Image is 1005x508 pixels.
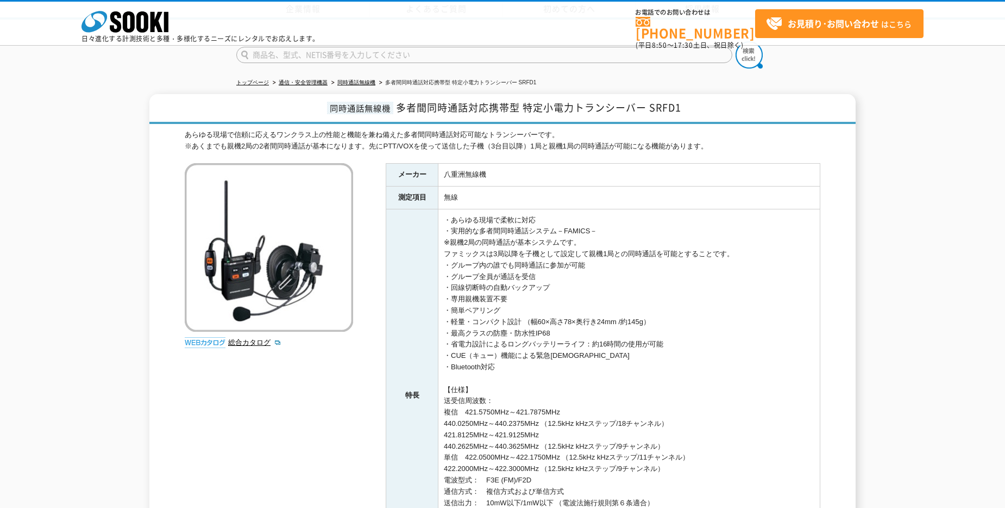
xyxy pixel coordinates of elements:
a: 通信・安全管理機器 [279,79,328,85]
span: 同時通話無線機 [327,102,393,114]
img: btn_search.png [736,41,763,69]
span: 8:50 [652,40,667,50]
li: 多者間同時通話対応携帯型 特定小電力トランシーバー SRFD1 [377,77,536,89]
a: 総合カタログ [228,338,281,346]
span: 17:30 [674,40,693,50]
a: お見積り･お問い合わせはこちら [755,9,924,38]
a: 同時通話無線機 [337,79,375,85]
strong: お見積り･お問い合わせ [788,17,879,30]
th: 測定項目 [386,186,438,209]
span: はこちら [766,16,912,32]
img: 多者間同時通話対応携帯型 特定小電力トランシーバー SRFD1 [185,163,353,332]
span: お電話でのお問い合わせは [636,9,755,16]
td: 八重洲無線機 [438,163,820,186]
a: [PHONE_NUMBER] [636,17,755,39]
input: 商品名、型式、NETIS番号を入力してください [236,47,732,63]
span: (平日 ～ 土日、祝日除く) [636,40,743,50]
p: 日々進化する計測技術と多種・多様化するニーズにレンタルでお応えします。 [81,35,319,42]
a: トップページ [236,79,269,85]
div: あらゆる現場で信頼に応えるワンクラス上の性能と機能を兼ね備えた多者間同時通話対応可能なトランシーバーです。 ※あくまでも親機2局の2者間同時通話が基本になります。先にPTT/VOXを使って送信し... [185,129,820,152]
span: 多者間同時通話対応携帯型 特定小電力トランシーバー SRFD1 [396,100,681,115]
td: 無線 [438,186,820,209]
img: webカタログ [185,337,225,348]
th: メーカー [386,163,438,186]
